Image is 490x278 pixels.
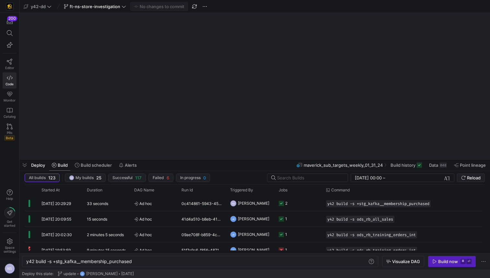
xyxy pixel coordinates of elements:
span: y42 build -s +stg_kafka__membership_purchased [26,259,132,264]
span: In progress [180,175,201,180]
div: 0c414861-5943-4576-b477-6f6fb474bbd2 [178,196,226,211]
div: NS [69,175,74,180]
span: Jobs [279,188,287,192]
span: Build history [391,163,415,168]
button: Build history [388,160,425,171]
span: Point lineage [460,163,486,168]
a: Editor [3,56,17,72]
div: 200 [7,16,17,21]
input: End datetime [387,175,429,180]
span: My builds [76,175,94,180]
a: Catalog [3,105,17,121]
div: Build now [438,259,458,264]
button: 200 [3,16,17,27]
y42-duration: 9 minutes 15 seconds [87,248,126,253]
span: Build scheduler [81,163,112,168]
a: https://storage.googleapis.com/y42-prod-data-exchange/images/uAsz27BndGEK0hZWDFeOjoxA7jCwgK9jE472... [3,1,17,12]
span: [DATE] 20:09:55 [41,217,71,222]
span: [PERSON_NAME] [238,227,269,242]
button: y42-dd [22,2,53,11]
span: 117 [135,175,142,180]
input: Search Builds [277,175,343,180]
div: Press SPACE to select this row. [25,242,483,258]
button: updateJR[PERSON_NAME][DATE] [56,270,135,278]
span: Ad hoc [134,227,174,242]
button: Build now⌘⏎ [428,256,476,267]
span: [PERSON_NAME] [238,242,269,258]
span: update [64,272,76,276]
button: All builds123 [25,174,60,182]
input: Start datetime [355,175,382,180]
button: Getstarted [3,205,17,230]
span: 25 [96,175,101,180]
div: JR [80,271,85,276]
span: Deploy [31,163,45,168]
y42-duration: 2 minutes 5 seconds [87,232,124,237]
span: Catalog [4,115,16,118]
span: Visualize DAG [392,259,420,264]
button: Build scheduler [72,160,115,171]
button: Failed6 [148,174,173,182]
span: Failed [153,175,164,180]
span: maverick_sub_targets_weekly_01_31_24 [304,163,383,168]
span: Alerts [125,163,137,168]
a: PRsBeta [3,121,17,143]
span: Code [6,82,14,86]
div: 41d4a510-b8eb-41a9-8f53-12ccf39df563 [178,211,226,226]
span: Space settings [4,246,16,253]
span: Duration [87,188,102,192]
span: [DATE] 19:53:59 [41,248,71,253]
div: 09ae708f-b859-4c03-a145-5cc1a45d0b33 [178,227,226,242]
button: Help [3,187,17,203]
y42-duration: 33 seconds [87,201,108,206]
div: Press SPACE to select this row. [25,211,483,227]
div: 848 [439,163,447,168]
a: Spacesettings [3,236,17,256]
div: 1 [285,227,287,242]
a: Code [3,72,17,89]
span: DAG Name [134,188,154,192]
span: 123 [48,175,55,180]
span: [PERSON_NAME] [238,211,269,226]
img: https://storage.googleapis.com/y42-prod-data-exchange/images/uAsz27BndGEK0hZWDFeOjoxA7jCwgK9jE472... [6,3,13,10]
span: y42 build -s ods_rb_all_sales [327,217,393,222]
div: 51f7e9c6-f856-4871-af3c-0ce16feef121 [178,242,226,258]
button: Alerts [116,160,140,171]
span: 6 [167,175,169,180]
span: Reload [467,175,481,180]
span: Triggered By [230,188,253,192]
div: 1 [285,211,287,226]
button: In progress0 [176,174,210,182]
div: 1 [285,242,287,258]
span: – [383,175,385,180]
span: [DATE] [121,272,134,276]
span: Ad hoc [134,212,174,227]
button: Data848 [426,160,450,171]
div: 2 [285,196,287,211]
span: Ad hoc [134,196,174,211]
kbd: ⏎ [466,259,472,264]
span: PRs [7,131,12,135]
button: Reload [457,174,485,182]
span: [DATE] 20:02:30 [41,232,72,237]
span: Beta [4,135,15,140]
span: 0 [203,175,206,180]
span: [PERSON_NAME] [238,196,269,211]
span: Get started [4,220,15,227]
button: Visualize DAG [382,256,424,267]
span: y42-dd [31,4,46,9]
div: NS [5,263,15,274]
span: All builds [29,175,46,180]
span: Monitor [4,98,16,102]
button: Build [49,160,71,171]
button: NSMy builds25 [65,174,106,182]
div: JR [230,216,237,222]
button: ft-ns-store-investigation [62,2,128,11]
a: Monitor [3,89,17,105]
span: Deploy this state: [22,272,53,276]
y42-duration: 15 seconds [87,217,107,222]
span: y42 build -s +stg_kafka__membership_purchased [327,201,429,206]
div: Press SPACE to select this row. [25,196,483,211]
div: JR [230,247,237,253]
span: Ad hoc [134,243,174,258]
